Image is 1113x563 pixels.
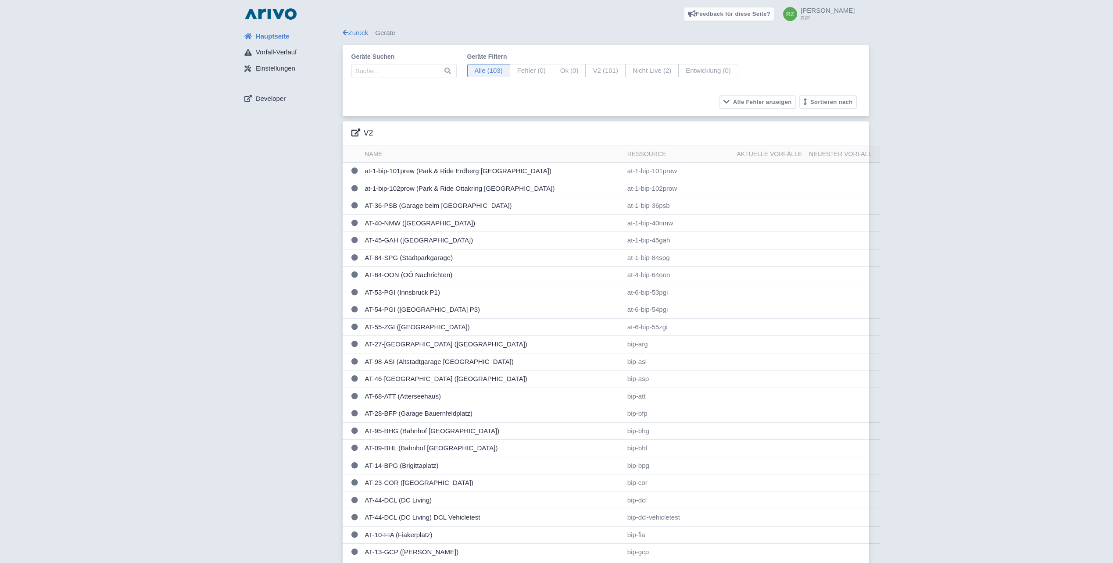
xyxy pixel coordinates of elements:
td: AT-64-OON (OÖ Nachrichten) [361,267,624,284]
td: AT-98-ASI (Altstadtgarage [GEOGRAPHIC_DATA]) [361,353,624,371]
td: at-1-bip-101prew (Park & Ride Erdberg [GEOGRAPHIC_DATA]) [361,163,624,180]
td: AT-46-[GEOGRAPHIC_DATA] ([GEOGRAPHIC_DATA]) [361,371,624,388]
span: [PERSON_NAME] [801,7,855,14]
td: AT-36-PSB (Garage beim [GEOGRAPHIC_DATA]) [361,197,624,215]
a: Zurück [343,29,369,36]
label: Geräte suchen [351,52,457,61]
th: Ressource [624,146,734,163]
img: logo [243,7,299,21]
span: Ok (0) [553,64,586,78]
td: at-1-bip-45gah [624,232,734,249]
td: AT-53-PGI (Innsbruck P1) [361,284,624,301]
span: Nicht Live (2) [625,64,679,78]
td: at-1-bip-101prew [624,163,734,180]
td: at-6-bip-53pgi [624,284,734,301]
span: Einstellungen [256,64,295,74]
td: AT-68-ATT (Atterseehaus) [361,388,624,405]
a: Hauptseite [237,28,343,45]
h3: V2 [351,128,373,138]
span: Vorfall-Verlauf [256,47,297,57]
td: at-4-bip-64oon [624,267,734,284]
td: bip-bfp [624,405,734,423]
td: at-1-bip-102prow [624,180,734,197]
span: V2 (101) [585,64,626,78]
a: Einstellungen [237,61,343,77]
td: bip-gcp [624,544,734,561]
input: Suche… [351,64,457,78]
td: bip-bpg [624,457,734,474]
td: AT-09-BHL (Bahnhof [GEOGRAPHIC_DATA]) [361,440,624,457]
td: bip-att [624,388,734,405]
td: AT-84-SPG (Stadtparkgarage) [361,249,624,267]
span: Hauptseite [256,32,290,42]
td: bip-cor [624,474,734,492]
span: Fehler (0) [510,64,553,78]
button: Alle Fehler anzeigen [719,95,796,109]
a: Vorfall-Verlauf [237,44,343,61]
td: at-6-bip-54pgi [624,301,734,319]
td: AT-54-PGI ([GEOGRAPHIC_DATA] P3) [361,301,624,319]
label: Geräte filtern [467,52,738,61]
span: Developer [256,94,286,104]
td: AT-10-FIA (Fiakerplatz) [361,526,624,544]
td: at-6-bip-55zgi [624,318,734,336]
a: [PERSON_NAME] BIP [778,7,855,21]
td: AT-13-GCP ([PERSON_NAME]) [361,544,624,561]
td: bip-fia [624,526,734,544]
span: Alle (103) [467,64,510,78]
button: Sortieren nach [799,95,857,109]
td: at-1-bip-102prow (Park & Ride Ottakring [GEOGRAPHIC_DATA]) [361,180,624,197]
td: AT-44-DCL (DC Living) [361,492,624,509]
td: bip-dcl-vehicletest [624,509,734,527]
td: AT-45-GAH ([GEOGRAPHIC_DATA]) [361,232,624,249]
a: Feedback für diese Seite? [684,7,775,21]
td: AT-55-ZGI ([GEOGRAPHIC_DATA]) [361,318,624,336]
td: bip-asi [624,353,734,371]
small: BIP [801,15,855,21]
th: Name [361,146,624,163]
th: Aktuelle Vorfälle [733,146,805,163]
a: Developer [237,90,343,107]
td: at-1-bip-40nmw [624,214,734,232]
td: bip-bhg [624,422,734,440]
th: Neuester Vorfall [805,146,880,163]
td: bip-bhl [624,440,734,457]
td: AT-28-BFP (Garage Bauernfeldplatz) [361,405,624,423]
td: AT-40-NMW ([GEOGRAPHIC_DATA]) [361,214,624,232]
span: Entwicklung (0) [678,64,738,78]
td: AT-95-BHG (Bahnhof [GEOGRAPHIC_DATA]) [361,422,624,440]
td: bip-dcl [624,492,734,509]
td: at-1-bip-36psb [624,197,734,215]
td: AT-14-BPG (Brigittaplatz) [361,457,624,474]
td: bip-arg [624,336,734,353]
td: at-1-bip-84spg [624,249,734,267]
td: AT-44-DCL (DC Living) DCL Vehicletest [361,509,624,527]
td: AT-27-[GEOGRAPHIC_DATA] ([GEOGRAPHIC_DATA]) [361,336,624,353]
div: Geräte [343,28,869,38]
td: AT-23-COR ([GEOGRAPHIC_DATA]) [361,474,624,492]
td: bip-asp [624,371,734,388]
